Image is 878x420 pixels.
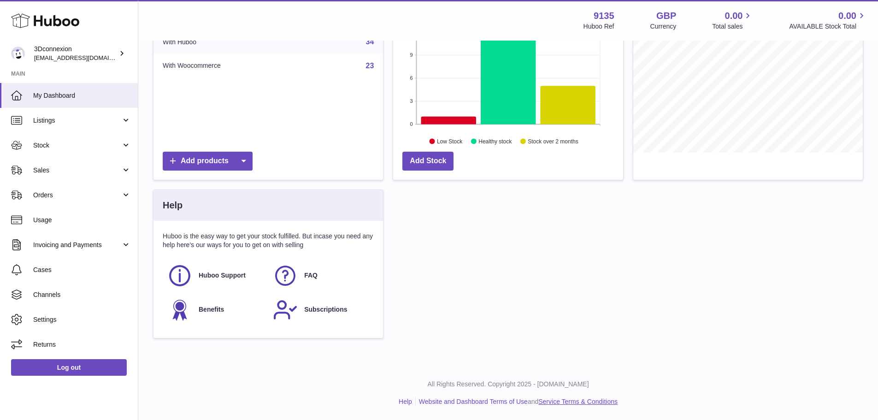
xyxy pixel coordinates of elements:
span: Sales [33,166,121,175]
li: and [416,397,618,406]
span: Cases [33,266,131,274]
span: Channels [33,290,131,299]
span: Total sales [712,22,753,31]
text: Healthy stock [479,138,513,144]
a: Help [399,398,412,405]
a: 23 [366,62,374,70]
p: Huboo is the easy way to get your stock fulfilled. But incase you need any help here's our ways f... [163,232,374,249]
a: 34 [366,38,374,46]
span: AVAILABLE Stock Total [789,22,867,31]
div: 3Dconnexion [34,45,117,62]
text: 3 [410,98,413,104]
span: [EMAIL_ADDRESS][DOMAIN_NAME] [34,54,136,61]
a: FAQ [273,263,369,288]
text: 6 [410,75,413,81]
span: My Dashboard [33,91,131,100]
span: Benefits [199,305,224,314]
span: Stock [33,141,121,150]
a: Add products [163,152,253,171]
span: Listings [33,116,121,125]
img: order_eu@3dconnexion.com [11,47,25,60]
span: FAQ [304,271,318,280]
strong: 9135 [594,10,614,22]
td: With Woocommerce [153,54,296,78]
text: Stock over 2 months [528,138,578,144]
span: 0.00 [725,10,743,22]
a: Add Stock [402,152,454,171]
span: Huboo Support [199,271,246,280]
text: 9 [410,52,413,58]
span: Usage [33,216,131,225]
a: Benefits [167,297,264,322]
span: Returns [33,340,131,349]
a: Log out [11,359,127,376]
span: Invoicing and Payments [33,241,121,249]
td: With Huboo [153,30,296,54]
a: Website and Dashboard Terms of Use [419,398,528,405]
text: Low Stock [437,138,463,144]
span: Subscriptions [304,305,347,314]
span: 0.00 [838,10,856,22]
span: Orders [33,191,121,200]
a: 0.00 Total sales [712,10,753,31]
p: All Rights Reserved. Copyright 2025 - [DOMAIN_NAME] [146,380,871,389]
a: Subscriptions [273,297,369,322]
text: 0 [410,121,413,127]
div: Currency [650,22,677,31]
span: Settings [33,315,131,324]
h3: Help [163,199,183,212]
a: 0.00 AVAILABLE Stock Total [789,10,867,31]
a: Service Terms & Conditions [538,398,618,405]
div: Huboo Ref [583,22,614,31]
a: Huboo Support [167,263,264,288]
strong: GBP [656,10,676,22]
